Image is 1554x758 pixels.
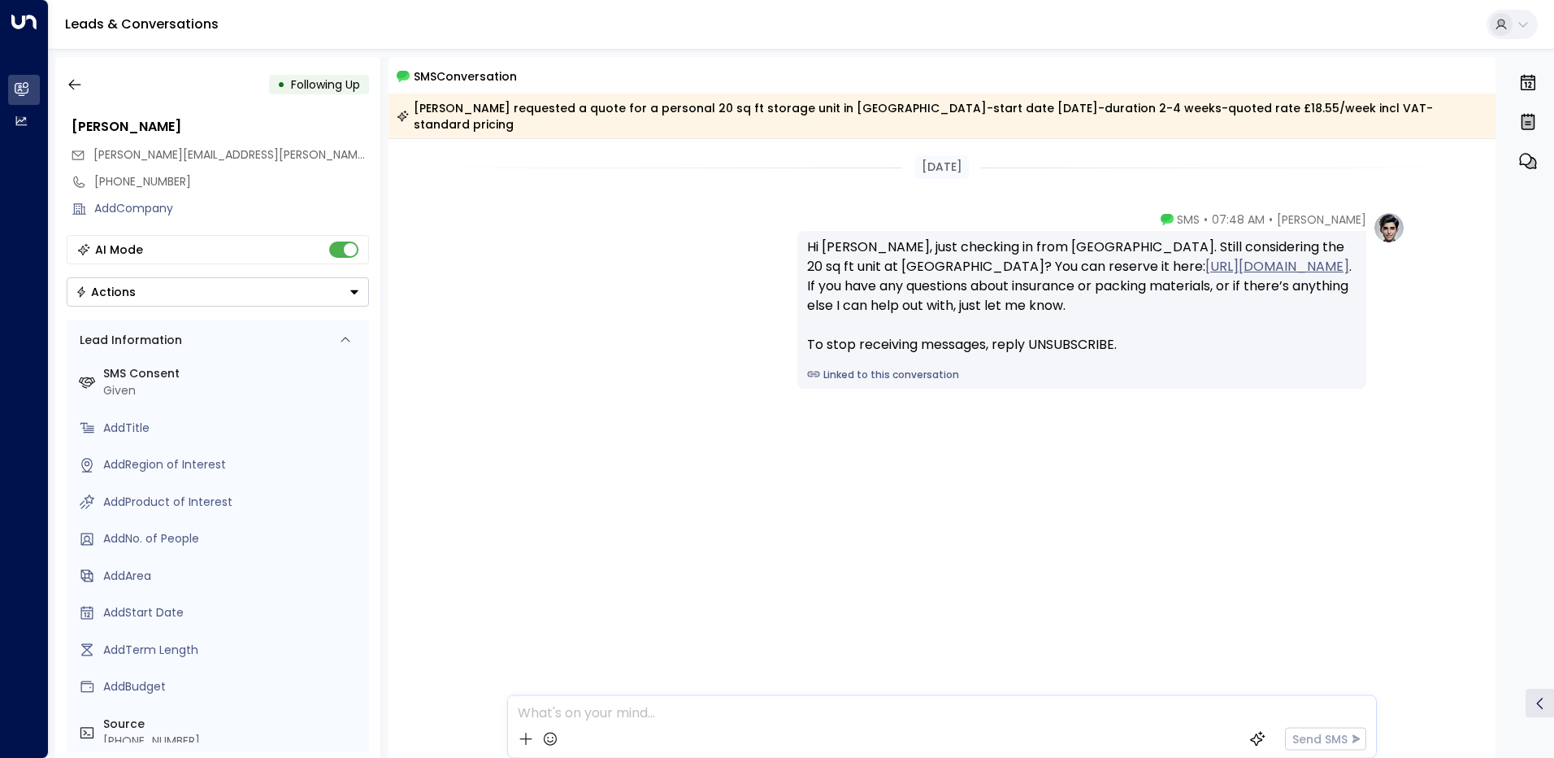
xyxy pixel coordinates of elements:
div: [PERSON_NAME] [72,117,369,137]
span: [PERSON_NAME][EMAIL_ADDRESS][PERSON_NAME][DOMAIN_NAME] [93,146,460,163]
div: AddProduct of Interest [103,494,362,511]
div: [PERSON_NAME] requested a quote for a personal 20 sq ft storage unit in [GEOGRAPHIC_DATA]-start d... [397,100,1487,133]
div: Actions [76,285,136,299]
label: Source [103,716,362,733]
div: • [277,70,285,99]
div: [PHONE_NUMBER] [103,733,362,750]
div: AddBudget [103,678,362,695]
div: Given [103,382,362,399]
div: Hi [PERSON_NAME], just checking in from [GEOGRAPHIC_DATA]. Still considering the 20 sq ft unit at... [807,237,1356,355]
span: Following Up [291,76,360,93]
span: SMS Conversation [414,67,517,85]
div: Button group with a nested menu [67,277,369,307]
span: • [1204,211,1208,228]
span: kevin.curley@gmail.com [93,146,369,163]
span: 07:48 AM [1212,211,1265,228]
a: [URL][DOMAIN_NAME] [1205,257,1349,277]
div: AddRegion of Interest [103,456,362,473]
label: SMS Consent [103,365,362,382]
span: • [1269,211,1273,228]
div: [PHONE_NUMBER] [94,173,369,190]
div: AddArea [103,568,362,585]
img: profile-logo.png [1373,211,1405,244]
div: AI Mode [95,242,143,258]
a: Leads & Conversations [65,15,219,33]
div: AddTitle [103,420,362,437]
span: SMS [1177,211,1200,228]
div: [DATE] [915,155,969,179]
div: Lead Information [74,332,182,349]
a: Linked to this conversation [807,368,1356,382]
button: Actions [67,277,369,307]
div: AddNo. of People [103,530,362,547]
div: AddStart Date [103,604,362,621]
div: AddTerm Length [103,642,362,659]
div: AddCompany [94,200,369,217]
span: [PERSON_NAME] [1277,211,1366,228]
